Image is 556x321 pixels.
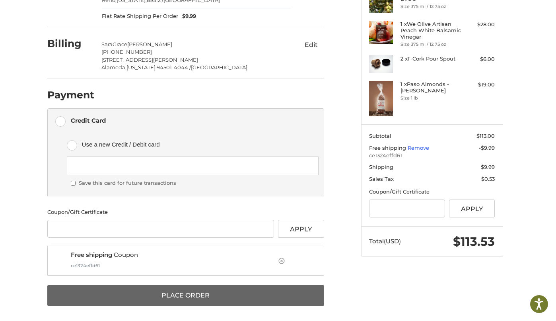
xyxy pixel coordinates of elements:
[79,179,176,187] label: Save this card for future transactions
[369,145,408,151] span: Free shipping
[463,55,495,63] div: $6.00
[126,64,157,70] span: [US_STATE],
[400,21,461,40] h4: 1 x We Olive Artisan Peach White Balsamic Vinegar
[101,57,198,63] span: [STREET_ADDRESS][PERSON_NAME]
[102,12,178,20] span: Flat Rate Shipping Per Order
[481,176,495,182] span: $0.53
[400,55,461,62] h4: 2 x T-Cork Pour Spout
[463,21,495,29] div: $28.00
[157,64,191,70] span: 94501-4044 /
[449,200,495,217] button: Apply
[400,3,461,10] li: Size 375 ml / 12.75 oz
[400,95,461,102] li: Size 1 lb
[191,64,247,70] span: [GEOGRAPHIC_DATA]
[369,188,495,196] div: Coupon/Gift Certificate
[47,285,324,306] button: Place Order
[481,164,495,170] span: $9.99
[408,145,429,151] a: Remove
[101,41,127,47] span: SaraGrace
[47,220,274,238] input: Gift Certificate or Coupon Code
[369,152,495,160] span: ce1324effd61
[400,81,461,94] h4: 1 x Paso Almonds - [PERSON_NAME]
[299,39,324,51] button: Edit
[47,37,94,50] h2: Billing
[72,162,313,170] iframe: Secure card payment input frame
[476,133,495,139] span: $113.00
[101,49,152,55] span: [PHONE_NUMBER]
[369,133,391,139] span: Subtotal
[369,237,401,245] span: Total (USD)
[369,200,445,217] input: Gift Certificate or Coupon Code
[71,114,106,127] div: Credit Card
[278,220,324,238] button: Apply
[101,64,126,70] span: Alameda,
[71,263,100,268] span: ce1324effd61
[463,81,495,89] div: $19.00
[479,145,495,151] span: -$9.99
[453,234,495,249] span: $113.53
[11,12,90,18] p: We're away right now. Please check back later!
[369,176,394,182] span: Sales Tax
[71,251,276,260] span: Coupon
[91,10,101,20] button: Open LiveChat chat widget
[178,12,196,20] span: $9.99
[127,41,172,47] span: [PERSON_NAME]
[369,164,393,170] span: Shipping
[400,41,461,48] li: Size 375 ml / 12.75 oz
[82,138,307,151] span: Use a new Credit / Debit card
[71,251,112,258] span: Free shipping
[47,208,324,216] div: Coupon/Gift Certificate
[47,89,94,101] h2: Payment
